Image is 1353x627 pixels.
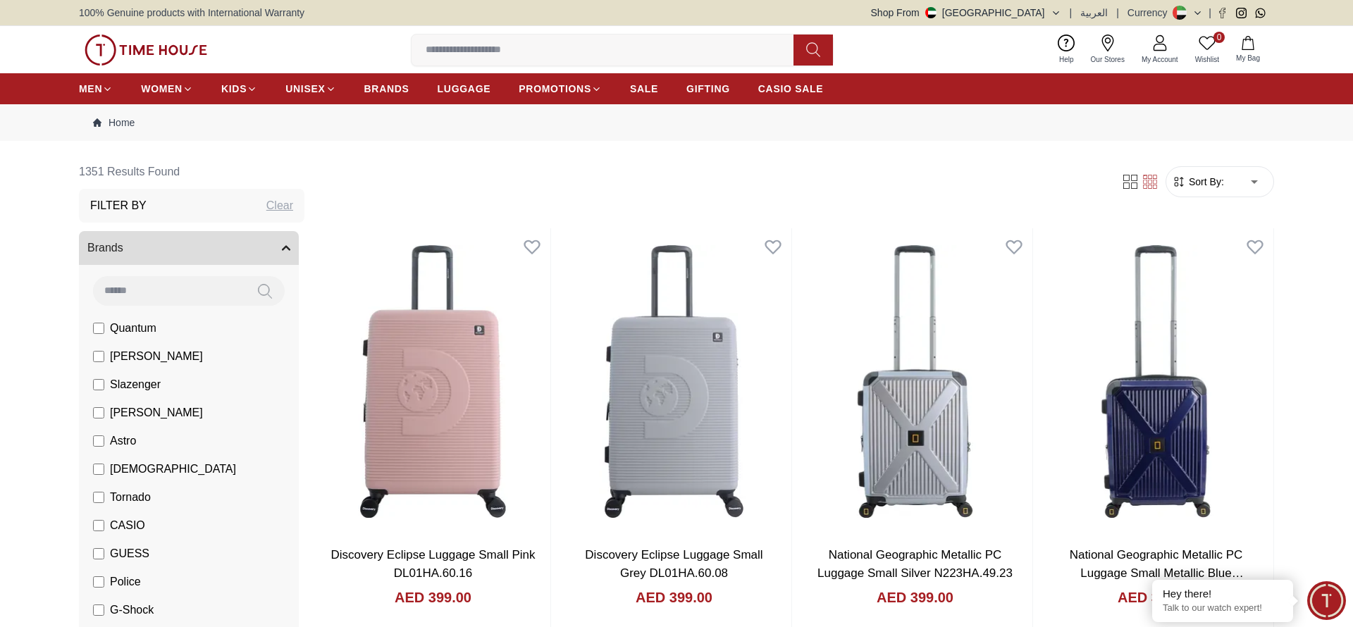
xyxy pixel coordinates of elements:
[93,576,104,588] input: Police
[93,323,104,334] input: Quantum
[141,82,183,96] span: WOMEN
[630,76,658,101] a: SALE
[285,82,325,96] span: UNISEX
[1118,588,1194,607] h4: AED 399.00
[87,240,123,256] span: Brands
[110,573,141,590] span: Police
[1070,6,1073,20] span: |
[110,602,154,619] span: G-Shock
[1209,6,1211,20] span: |
[221,76,257,101] a: KIDS
[1163,602,1283,614] p: Talk to our watch expert!
[110,376,161,393] span: Slazenger
[585,548,762,580] a: Discovery Eclipse Luggage Small Grey DL01HA.60.08
[110,489,151,506] span: Tornado
[85,35,207,66] img: ...
[636,588,712,607] h4: AED 399.00
[266,197,293,214] div: Clear
[1085,54,1130,65] span: Our Stores
[1082,32,1133,68] a: Our Stores
[686,82,730,96] span: GIFTING
[110,320,156,337] span: Quantum
[1236,8,1247,18] a: Instagram
[79,104,1274,141] nav: Breadcrumb
[798,228,1032,535] img: National Geographic Metallic PC Luggage Small Silver N223HA.49.23
[1228,33,1268,66] button: My Bag
[110,461,236,478] span: [DEMOGRAPHIC_DATA]
[110,348,203,365] span: [PERSON_NAME]
[110,433,136,449] span: Astro
[79,82,102,96] span: MEN
[1080,6,1108,20] button: العربية
[93,464,104,475] input: [DEMOGRAPHIC_DATA]
[1190,54,1225,65] span: Wishlist
[141,76,193,101] a: WOMEN
[364,82,409,96] span: BRANDS
[1172,175,1224,189] button: Sort By:
[1039,228,1273,535] img: National Geographic Metallic PC Luggage Small Metallic Blue N223HA.49.119
[330,548,535,580] a: Discovery Eclipse Luggage Small Pink DL01HA.60.16
[93,548,104,559] input: GUESS
[1163,587,1283,601] div: Hey there!
[1127,6,1173,20] div: Currency
[79,6,304,20] span: 100% Genuine products with International Warranty
[93,379,104,390] input: Slazenger
[364,76,409,101] a: BRANDS
[438,82,491,96] span: LUGGAGE
[93,351,104,362] input: [PERSON_NAME]
[925,7,937,18] img: United Arab Emirates
[93,116,135,130] a: Home
[395,588,471,607] h4: AED 399.00
[686,76,730,101] a: GIFTING
[630,82,658,96] span: SALE
[79,231,299,265] button: Brands
[1187,32,1228,68] a: 0Wishlist
[1186,175,1224,189] span: Sort By:
[758,76,824,101] a: CASIO SALE
[519,76,602,101] a: PROMOTIONS
[221,82,247,96] span: KIDS
[1136,54,1184,65] span: My Account
[90,197,147,214] h3: Filter By
[79,155,304,189] h6: 1351 Results Found
[93,492,104,503] input: Tornado
[110,404,203,421] span: [PERSON_NAME]
[1051,32,1082,68] a: Help
[1054,54,1080,65] span: Help
[110,517,145,534] span: CASIO
[1230,53,1266,63] span: My Bag
[557,228,791,535] img: Discovery Eclipse Luggage Small Grey DL01HA.60.08
[1116,6,1119,20] span: |
[758,82,824,96] span: CASIO SALE
[93,520,104,531] input: CASIO
[1217,8,1228,18] a: Facebook
[877,588,953,607] h4: AED 399.00
[519,82,591,96] span: PROMOTIONS
[1070,548,1244,597] a: National Geographic Metallic PC Luggage Small Metallic Blue N223HA.49.119
[1255,8,1266,18] a: Whatsapp
[1213,32,1225,43] span: 0
[1307,581,1346,620] div: Chat Widget
[110,545,149,562] span: GUESS
[316,228,550,535] img: Discovery Eclipse Luggage Small Pink DL01HA.60.16
[285,76,335,101] a: UNISEX
[817,548,1013,580] a: National Geographic Metallic PC Luggage Small Silver N223HA.49.23
[871,6,1061,20] button: Shop From[GEOGRAPHIC_DATA]
[93,435,104,447] input: Astro
[438,76,491,101] a: LUGGAGE
[79,76,113,101] a: MEN
[93,407,104,418] input: [PERSON_NAME]
[93,604,104,616] input: G-Shock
